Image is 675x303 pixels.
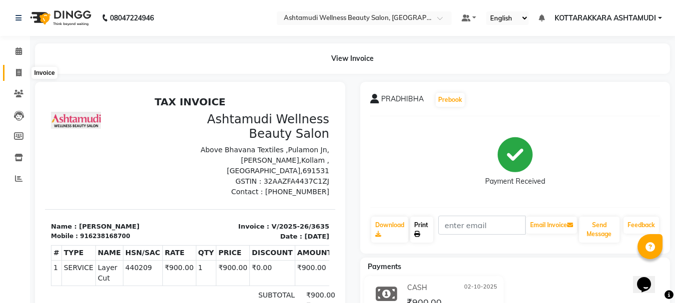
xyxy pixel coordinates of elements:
p: GSTIN : 32AAZFA4437C1ZJ [151,84,285,95]
td: ₹900.00 [171,169,205,194]
td: ₹900.00 [117,169,151,194]
span: CASH [407,283,427,293]
button: Prebook [436,93,465,107]
th: DISCOUNT [205,154,250,169]
h2: TAX INVOICE [6,4,284,16]
a: Feedback [624,217,659,234]
div: ₹857.14 [249,209,290,219]
span: KOTTARAKKARA ASHTAMUDI [555,13,656,23]
td: 440209 [78,169,117,194]
div: Mobile : [6,140,33,149]
p: Date : [DATE] [151,140,285,150]
div: ( ) [207,219,249,230]
span: Layer Cut [53,171,76,192]
div: GRAND TOTAL [207,240,249,261]
p: Contact : [PHONE_NUMBER] [151,95,285,105]
div: Payment Received [485,176,545,187]
div: Invoice [31,67,57,79]
th: PRICE [171,154,205,169]
th: HSN/SAC [78,154,117,169]
div: ₹900.00 [249,198,290,209]
div: ₹900.00 [249,240,290,261]
td: ₹900.00 [250,169,289,194]
p: Name : [PERSON_NAME] [6,130,139,140]
td: SERVICE [16,169,50,194]
span: 02-10-2025 [464,283,497,293]
div: ₹21.43 [249,219,290,230]
a: Download [371,217,408,243]
div: ₹900.00 [249,261,290,280]
small: Cash Tendered [207,261,249,280]
h3: Ashtamudi Wellness Beauty Salon [151,20,285,49]
th: RATE [117,154,151,169]
th: QTY [151,154,171,169]
span: Payments [368,262,401,271]
span: CGST [213,220,232,228]
p: Invoice : V/2025-26/3635 [151,130,285,140]
span: 2.5% [235,221,251,228]
th: NAME [50,154,78,169]
span: 2.5% [235,231,251,239]
div: ₹21.43 [249,230,290,240]
div: NET [207,209,249,219]
td: 1 [6,169,17,194]
td: 1 [151,169,171,194]
div: ₹900.00 [249,280,290,290]
th: TYPE [16,154,50,169]
iframe: chat widget [633,263,665,293]
div: ( ) [207,230,249,240]
input: enter email [438,216,526,235]
span: SGST [213,231,232,239]
img: logo [25,4,94,32]
b: 08047224946 [110,4,154,32]
div: 916238168700 [35,140,85,149]
button: Send Message [579,217,620,243]
span: PRADHIBHA [381,94,424,108]
div: Paid [207,280,249,290]
div: SUBTOTAL [207,198,249,209]
p: Above Bhavana Textiles ,Pulamon Jn, [PERSON_NAME],Kollam ,[GEOGRAPHIC_DATA],691531 [151,53,285,84]
button: Email Invoice [526,217,577,234]
th: AMOUNT [250,154,289,169]
a: Print [410,217,433,243]
div: View Invoice [35,43,670,74]
td: ₹0.00 [205,169,250,194]
th: # [6,154,17,169]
